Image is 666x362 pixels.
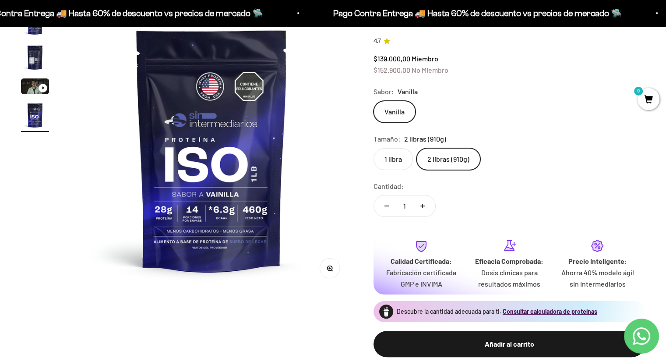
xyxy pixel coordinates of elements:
strong: Eficacia Comprobada: [475,257,543,265]
button: Añadir al carrito [374,331,645,357]
span: Miembro [412,54,438,63]
mark: 0 [633,86,644,96]
p: Dosis clínicas para resultados máximos [472,267,546,289]
a: 4.74.7 de 5.0 estrellas [374,36,645,46]
a: 0 [638,95,659,105]
img: Proteína Aislada ISO - Vainilla [70,8,353,291]
legend: Sabor: [374,86,394,97]
p: Ahorra 40% modelo ágil sin intermediarios [560,267,634,289]
img: Proteína Aislada ISO - Vainilla [21,101,49,129]
span: Vanilla [398,86,418,97]
p: Pago Contra Entrega 🚚 Hasta 60% de descuento vs precios de mercado 🛸 [331,6,620,20]
button: Aumentar cantidad [410,195,435,216]
strong: Calidad Certificada: [391,257,452,265]
span: 2 libras (910g) [404,133,446,145]
span: $152.900,00 [374,66,410,74]
span: Descubre la cantidad adecuada para ti. [397,308,501,315]
span: $139.000,00 [374,54,410,63]
span: No Miembro [412,66,448,74]
button: Consultar calculadora de proteínas [503,307,597,316]
img: Proteína Aislada ISO - Vainilla [21,43,49,71]
legend: Tamaño: [374,133,401,145]
div: Añadir al carrito [391,338,627,350]
button: Ir al artículo 2 [21,43,49,74]
label: Cantidad: [374,181,404,192]
button: Reducir cantidad [374,195,399,216]
p: Fabricación certificada GMP e INVIMA [384,267,458,289]
img: Proteína [379,305,393,319]
button: Ir al artículo 3 [21,78,49,97]
strong: Precio Inteligente: [568,257,627,265]
span: 4.7 [374,36,381,46]
button: Ir al artículo 4 [21,101,49,132]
